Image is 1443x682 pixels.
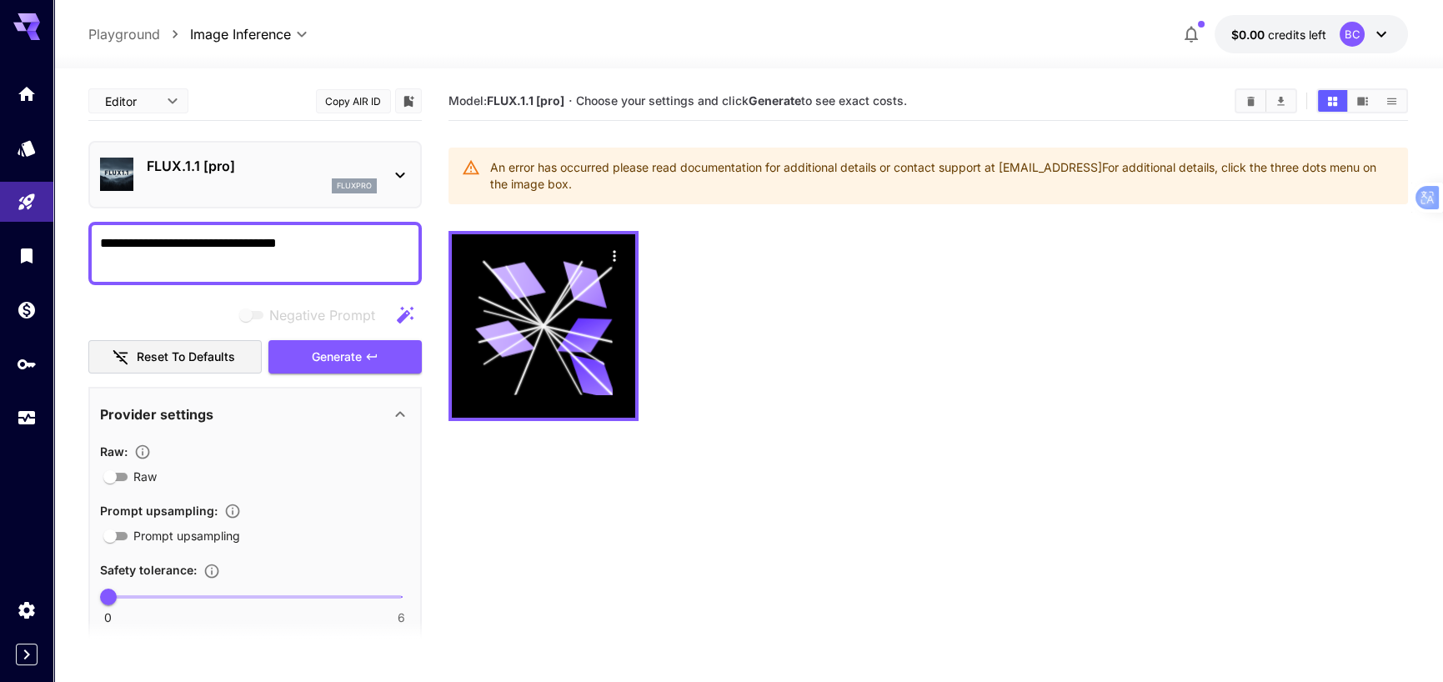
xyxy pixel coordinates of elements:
[100,504,218,518] span: Prompt upsampling :
[133,527,240,544] span: Prompt upsampling
[128,444,158,460] button: Controls the level of post-processing applied to generated images.
[1377,90,1406,112] button: Show images in list view
[749,93,801,108] b: Generate
[17,599,37,620] div: Settings
[268,340,422,374] button: Generate
[17,245,37,266] div: Library
[337,180,372,192] p: fluxpro
[17,299,37,320] div: Wallet
[487,93,564,108] b: FLUX.1.1 [pro]
[1236,90,1265,112] button: Clear Images
[100,394,410,434] div: Provider settings
[17,354,37,374] div: API Keys
[100,563,197,577] span: Safety tolerance :
[133,468,157,485] span: Raw
[236,304,388,325] span: Negative prompts are not compatible with the selected model.
[88,24,160,44] a: Playground
[17,138,37,158] div: Models
[316,89,391,113] button: Copy AIR ID
[568,91,572,111] p: ·
[398,609,405,626] span: 6
[1231,28,1268,42] span: $0.00
[88,24,190,44] nav: breadcrumb
[1268,28,1326,42] span: credits left
[1231,26,1326,43] div: $0.00
[190,24,291,44] span: Image Inference
[1360,602,1443,682] iframe: Chat Widget
[448,93,564,108] span: Model:
[1348,90,1377,112] button: Show images in video view
[88,340,262,374] button: Reset to defaults
[1266,90,1295,112] button: Download All
[16,644,38,665] button: Expand sidebar
[1215,15,1408,53] button: $0.00BC
[100,404,213,424] p: Provider settings
[1235,88,1297,113] div: Clear ImagesDownload All
[17,192,37,213] div: Playground
[197,563,227,579] button: Controls the tolerance level for input and output content moderation. Lower values apply stricter...
[312,347,362,368] span: Generate
[100,149,410,200] div: FLUX.1.1 [pro]fluxpro
[1316,88,1408,113] div: Show images in grid viewShow images in video viewShow images in list view
[1340,22,1365,47] div: BC
[100,444,128,459] span: Raw :
[1318,90,1347,112] button: Show images in grid view
[269,305,375,325] span: Negative Prompt
[17,83,37,104] div: Home
[490,153,1395,199] div: An error has occurred please read documentation for additional details or contact support at [EMA...
[218,503,248,519] button: Enables automatic enhancement and expansion of the input prompt to improve generation quality and...
[147,156,377,176] p: FLUX.1.1 [pro]
[105,93,157,110] span: Editor
[17,408,37,429] div: Usage
[601,243,626,268] div: Actions
[401,91,416,111] button: Add to library
[576,93,907,108] span: Choose your settings and click to see exact costs.
[104,609,112,626] span: 0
